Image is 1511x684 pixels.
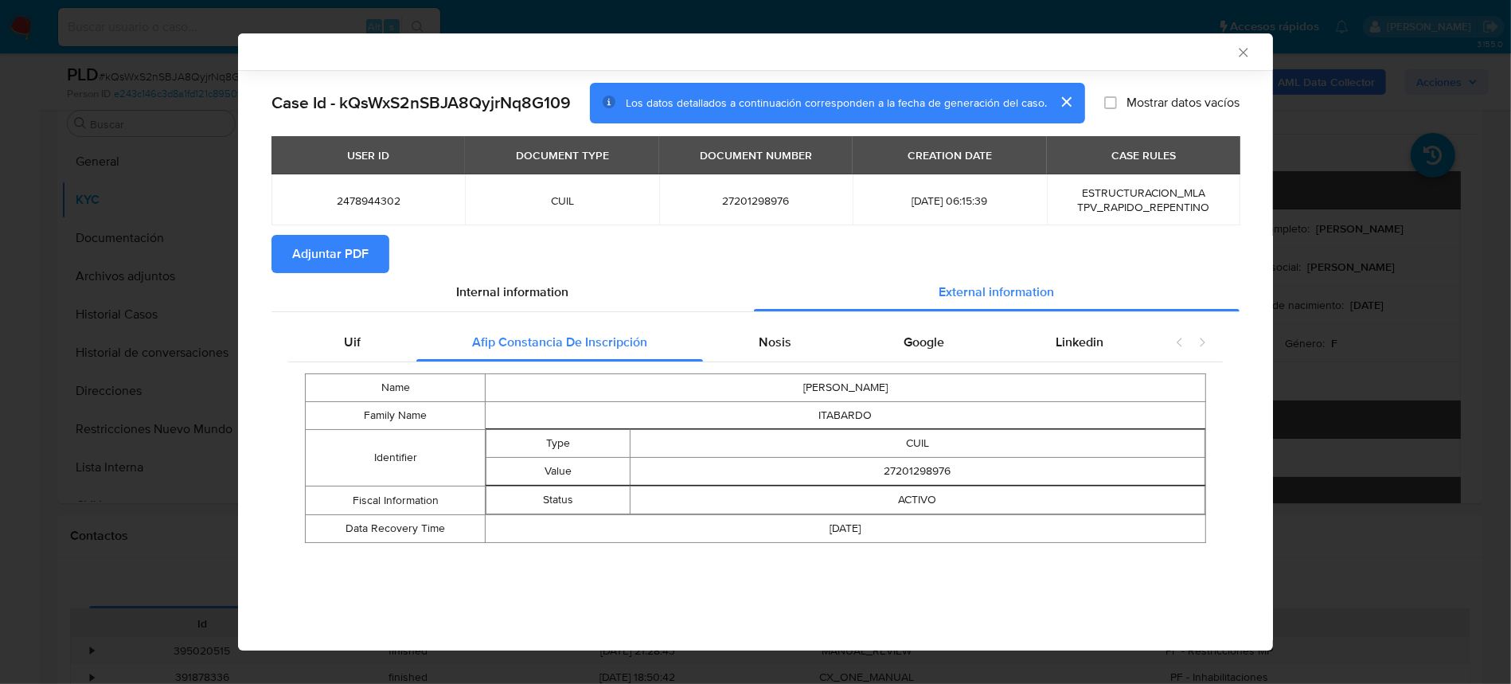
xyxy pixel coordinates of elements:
[1104,96,1117,109] input: Mostrar datos vacíos
[1082,185,1205,201] span: ESTRUCTURACION_MLA
[1126,95,1240,111] span: Mostrar datos vacíos
[271,273,1240,311] div: Detailed info
[472,333,647,351] span: Afip Constancia De Inscripción
[898,142,1001,169] div: CREATION DATE
[484,193,639,208] span: CUIL
[486,458,631,486] td: Value
[630,487,1205,514] td: ACTIVO
[1102,142,1185,169] div: CASE RULES
[306,374,486,402] td: Name
[271,235,389,273] button: Adjuntar PDF
[288,323,1159,362] div: Detailed external info
[759,333,792,351] span: Nosis
[626,95,1047,111] span: Los datos detallados a continuación corresponden a la fecha de generación del caso.
[506,142,619,169] div: DOCUMENT TYPE
[1236,45,1250,59] button: Cerrar ventana
[486,402,1206,430] td: ITABARDO
[1056,333,1103,351] span: Linkedin
[690,142,822,169] div: DOCUMENT NUMBER
[306,402,486,430] td: Family Name
[630,458,1205,486] td: 27201298976
[904,333,944,351] span: Google
[486,374,1206,402] td: [PERSON_NAME]
[872,193,1027,208] span: [DATE] 06:15:39
[292,236,369,272] span: Adjuntar PDF
[238,33,1273,651] div: closure-recommendation-modal
[457,283,569,301] span: Internal information
[486,430,631,458] td: Type
[630,430,1205,458] td: CUIL
[271,92,571,113] h2: Case Id - kQsWxS2nSBJA8QyjrNq8G109
[486,487,631,514] td: Status
[678,193,834,208] span: 27201298976
[939,283,1055,301] span: External information
[1077,199,1209,215] span: TPV_RAPIDO_REPENTINO
[306,515,486,543] td: Data Recovery Time
[1047,83,1085,121] button: cerrar
[306,487,486,515] td: Fiscal Information
[338,142,399,169] div: USER ID
[344,333,361,351] span: Uif
[306,430,486,487] td: Identifier
[291,193,446,208] span: 2478944302
[486,515,1206,543] td: [DATE]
